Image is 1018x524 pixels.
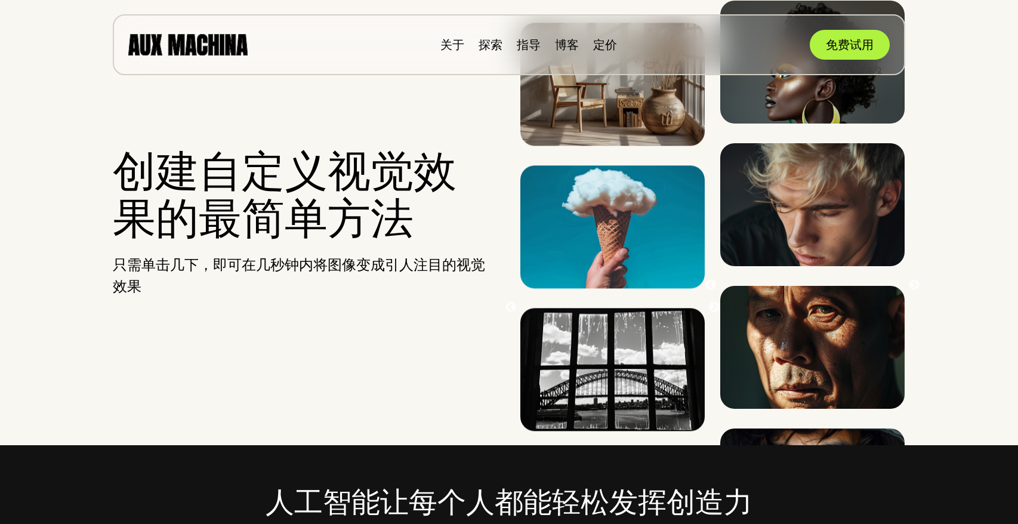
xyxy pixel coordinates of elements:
[826,38,874,51] font: 免费试用
[128,34,248,55] img: 辅助机械
[810,30,890,60] button: 免费试用
[720,286,905,409] img: 图像
[593,38,617,51] a: 定价
[479,38,502,51] a: 探索
[266,486,752,518] font: 人工智能让每个人都能轻松发挥创造力
[113,147,456,242] font: 创建自定义视觉效果的最简单方法
[113,257,485,294] font: 只需单击几下，即可在几秒钟内将图像变成引人注目的视觉效果
[520,308,705,431] img: 图像
[517,38,541,51] a: 指导
[440,38,464,51] a: 关于
[720,143,905,266] img: 图像
[520,23,705,146] img: 图像
[555,38,579,51] a: 博客
[520,165,705,288] img: 图像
